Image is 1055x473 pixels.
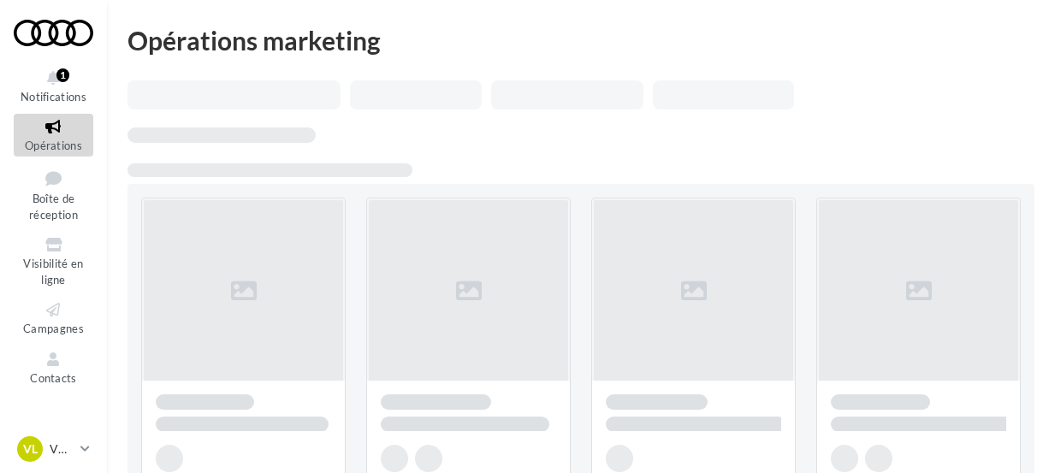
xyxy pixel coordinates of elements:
[127,27,1034,53] div: Opérations marketing
[14,433,93,465] a: VL VW LAON
[29,192,78,222] span: Boîte de réception
[23,440,38,458] span: VL
[23,257,83,287] span: Visibilité en ligne
[14,232,93,290] a: Visibilité en ligne
[30,371,77,385] span: Contacts
[14,114,93,156] a: Opérations
[50,440,74,458] p: VW LAON
[23,322,84,335] span: Campagnes
[21,90,86,103] span: Notifications
[25,139,82,152] span: Opérations
[14,346,93,388] a: Contacts
[14,297,93,339] a: Campagnes
[14,163,93,226] a: Boîte de réception
[14,65,93,107] button: Notifications 1
[56,68,69,82] div: 1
